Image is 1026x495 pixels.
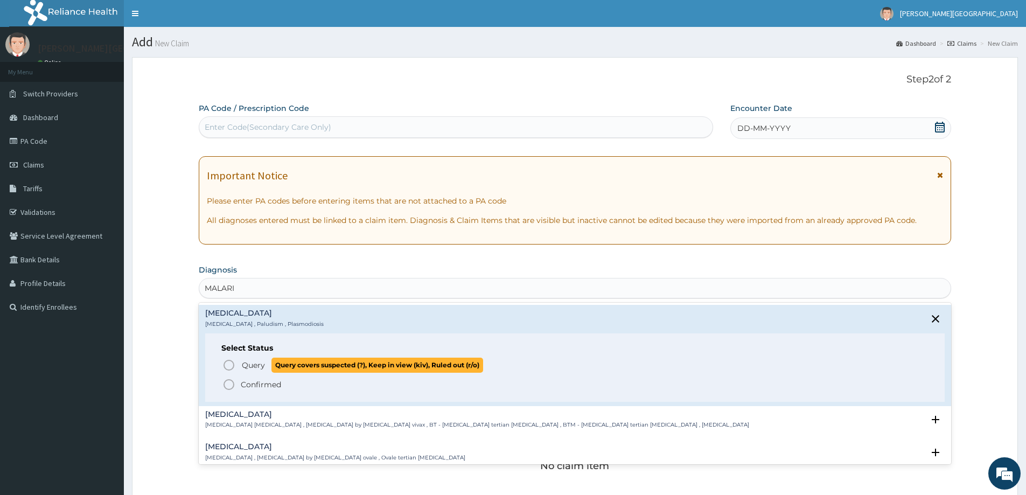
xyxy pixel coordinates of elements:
[880,7,894,20] img: User Image
[23,160,44,170] span: Claims
[205,410,749,419] h4: [MEDICAL_DATA]
[205,454,465,462] p: [MEDICAL_DATA] , [MEDICAL_DATA] by [MEDICAL_DATA] ovale , Ovale tertian [MEDICAL_DATA]
[205,309,324,317] h4: [MEDICAL_DATA]
[540,461,609,471] p: No claim item
[947,39,976,48] a: Claims
[242,360,265,371] span: Query
[5,294,205,332] textarea: Type your message and hit 'Enter'
[205,443,465,451] h4: [MEDICAL_DATA]
[900,9,1018,18] span: [PERSON_NAME][GEOGRAPHIC_DATA]
[177,5,203,31] div: Minimize live chat window
[271,358,483,372] span: Query covers suspected (?), Keep in view (kiv), Ruled out (r/o)
[929,312,942,325] i: close select status
[205,122,331,133] div: Enter Code(Secondary Care Only)
[23,113,58,122] span: Dashboard
[199,74,951,86] p: Step 2 of 2
[737,123,791,134] span: DD-MM-YYYY
[207,215,943,226] p: All diagnoses entered must be linked to a claim item. Diagnosis & Claim Items that are visible bu...
[132,35,1018,49] h1: Add
[222,359,235,372] i: status option query
[896,39,936,48] a: Dashboard
[38,59,64,66] a: Online
[978,39,1018,48] li: New Claim
[207,196,943,206] p: Please enter PA codes before entering items that are not attached to a PA code
[20,54,44,81] img: d_794563401_company_1708531726252_794563401
[56,60,181,74] div: Chat with us now
[38,44,197,53] p: [PERSON_NAME][GEOGRAPHIC_DATA]
[730,103,792,114] label: Encounter Date
[199,264,237,275] label: Diagnosis
[153,39,189,47] small: New Claim
[929,413,942,426] i: open select status
[199,103,309,114] label: PA Code / Prescription Code
[205,320,324,328] p: [MEDICAL_DATA] , Paludism , Plasmodiosis
[5,32,30,57] img: User Image
[929,446,942,459] i: open select status
[222,378,235,391] i: status option filled
[241,379,281,390] p: Confirmed
[23,89,78,99] span: Switch Providers
[23,184,43,193] span: Tariffs
[207,170,288,182] h1: Important Notice
[62,136,149,245] span: We're online!
[221,344,929,352] h6: Select Status
[205,421,749,429] p: [MEDICAL_DATA] [MEDICAL_DATA] , [MEDICAL_DATA] by [MEDICAL_DATA] vivax , BT - [MEDICAL_DATA] tert...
